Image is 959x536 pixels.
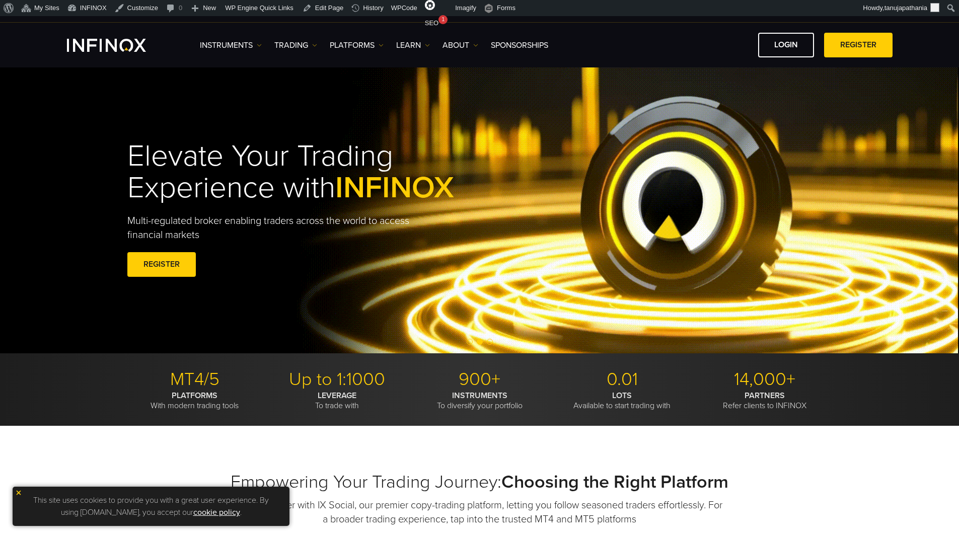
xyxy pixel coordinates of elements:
p: Trade smarter with IX Social, our premier copy-trading platform, letting you follow seasoned trad... [236,498,724,526]
p: 900+ [412,368,547,391]
div: 1 [438,15,448,24]
span: SEO [425,19,438,27]
strong: INSTRUMENTS [452,391,507,401]
p: To trade with [270,391,405,411]
a: ABOUT [442,39,478,51]
span: Go to slide 3 [487,339,493,345]
p: Available to start trading with [555,391,690,411]
strong: Choosing the Right Platform [501,471,728,493]
span: tanujapathania [884,4,927,12]
p: Up to 1:1000 [270,368,405,391]
span: Go to slide 1 [467,339,473,345]
a: INFINOX Logo [67,39,170,52]
a: REGISTER [127,252,196,277]
p: 0.01 [555,368,690,391]
h1: Elevate Your Trading Experience with [127,140,501,204]
a: Instruments [200,39,262,51]
p: To diversify your portfolio [412,391,547,411]
a: REGISTER [824,33,893,57]
a: TRADING [274,39,317,51]
a: SPONSORSHIPS [491,39,548,51]
p: With modern trading tools [127,391,262,411]
a: PLATFORMS [330,39,384,51]
img: yellow close icon [15,489,22,496]
a: LOGIN [758,33,814,57]
a: cookie policy [193,507,240,517]
p: 14,000+ [697,368,832,391]
p: Multi-regulated broker enabling traders across the world to access financial markets [127,214,426,242]
a: Learn [396,39,430,51]
p: MT4/5 [127,368,262,391]
strong: PLATFORMS [172,391,217,401]
p: Refer clients to INFINOX [697,391,832,411]
h2: Empowering Your Trading Journey: [127,471,832,493]
span: Go to slide 2 [477,339,483,345]
strong: PARTNERS [745,391,785,401]
strong: LOTS [612,391,632,401]
p: This site uses cookies to provide you with a great user experience. By using [DOMAIN_NAME], you a... [18,492,284,521]
span: INFINOX [335,170,454,206]
strong: LEVERAGE [318,391,356,401]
